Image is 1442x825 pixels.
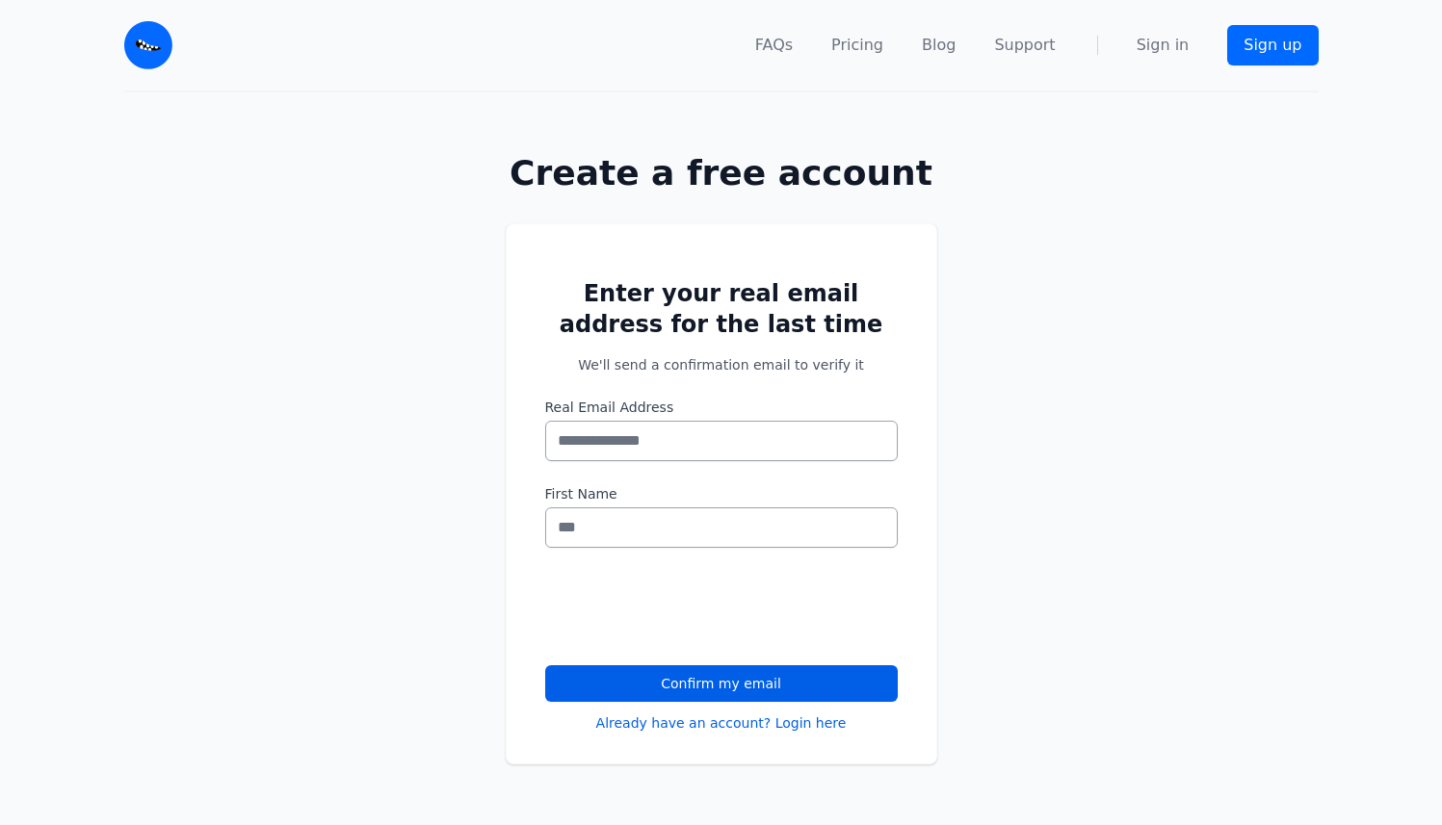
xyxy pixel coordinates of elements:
[444,154,999,193] h1: Create a free account
[922,34,956,57] a: Blog
[596,713,847,733] a: Already have an account? Login here
[545,398,898,417] label: Real Email Address
[545,278,898,340] h2: Enter your real email address for the last time
[755,34,793,57] a: FAQs
[545,665,898,702] button: Confirm my email
[545,484,898,503] label: First Name
[994,34,1055,57] a: Support
[1227,25,1318,65] a: Sign up
[1137,34,1190,57] a: Sign in
[831,34,883,57] a: Pricing
[124,21,172,69] img: Email Monster
[545,571,838,646] iframe: reCAPTCHA
[545,355,898,374] p: We'll send a confirmation email to verify it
